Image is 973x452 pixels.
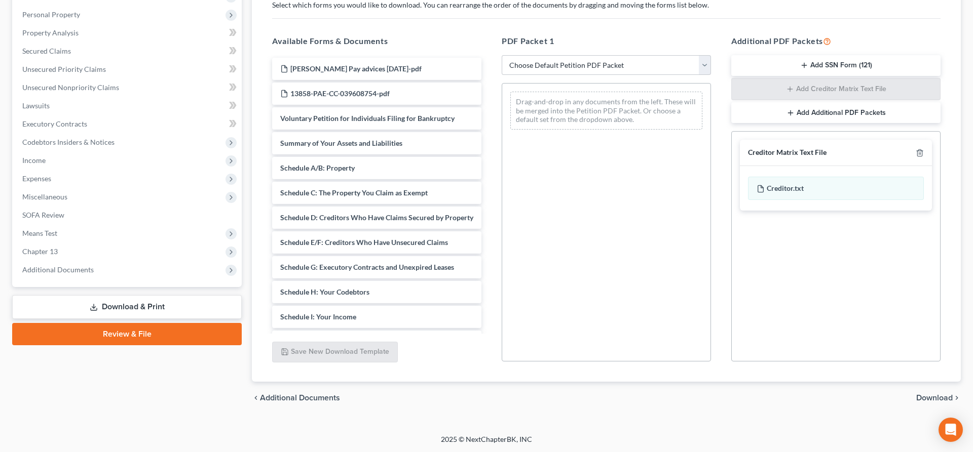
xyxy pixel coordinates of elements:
a: Lawsuits [14,97,242,115]
span: Schedule D: Creditors Who Have Claims Secured by Property [280,213,473,222]
a: Unsecured Nonpriority Claims [14,78,242,97]
span: Download [916,394,953,402]
span: Expenses [22,174,51,183]
a: Unsecured Priority Claims [14,60,242,78]
i: chevron_left [252,394,260,402]
span: Miscellaneous [22,192,67,201]
span: Unsecured Nonpriority Claims [22,83,119,92]
div: Open Intercom Messenger [939,418,963,442]
h5: Available Forms & Documents [272,35,481,47]
span: [PERSON_NAME] Pay advices [DATE]-pdf [290,64,422,73]
span: Secured Claims [22,47,71,55]
span: Summary of Your Assets and Liabilities [280,139,402,147]
a: Executory Contracts [14,115,242,133]
span: Schedule C: The Property You Claim as Exempt [280,188,428,197]
span: Personal Property [22,10,80,19]
span: Unsecured Priority Claims [22,65,106,73]
span: Property Analysis [22,28,79,37]
span: Schedule H: Your Codebtors [280,287,369,296]
a: chevron_left Additional Documents [252,394,340,402]
span: Income [22,156,46,165]
span: Executory Contracts [22,119,87,128]
div: Drag-and-drop in any documents from the left. These will be merged into the Petition PDF Packet. ... [510,92,702,130]
div: Creditor Matrix Text File [748,148,827,157]
span: Additional Documents [260,394,340,402]
button: Add Creditor Matrix Text File [731,78,941,100]
span: Codebtors Insiders & Notices [22,138,115,146]
a: Review & File [12,323,242,345]
span: Means Test [22,229,57,237]
a: Secured Claims [14,42,242,60]
h5: PDF Packet 1 [502,35,711,47]
span: Additional Documents [22,265,94,274]
span: Schedule E/F: Creditors Who Have Unsecured Claims [280,238,448,246]
i: chevron_right [953,394,961,402]
span: 13858-PAE-CC-039608754-pdf [290,89,390,98]
span: SOFA Review [22,211,64,219]
span: Schedule A/B: Property [280,163,355,172]
a: SOFA Review [14,206,242,224]
button: Add Additional PDF Packets [731,102,941,124]
span: Voluntary Petition for Individuals Filing for Bankruptcy [280,114,455,122]
button: Add SSN Form (121) [731,55,941,76]
a: Download & Print [12,295,242,319]
h5: Additional PDF Packets [731,35,941,47]
button: Save New Download Template [272,342,398,363]
span: Schedule I: Your Income [280,312,356,321]
span: Chapter 13 [22,247,58,256]
span: Lawsuits [22,101,50,110]
a: Property Analysis [14,24,242,42]
button: Download chevron_right [916,394,961,402]
span: Schedule G: Executory Contracts and Unexpired Leases [280,263,454,271]
div: Creditor.txt [748,177,924,200]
